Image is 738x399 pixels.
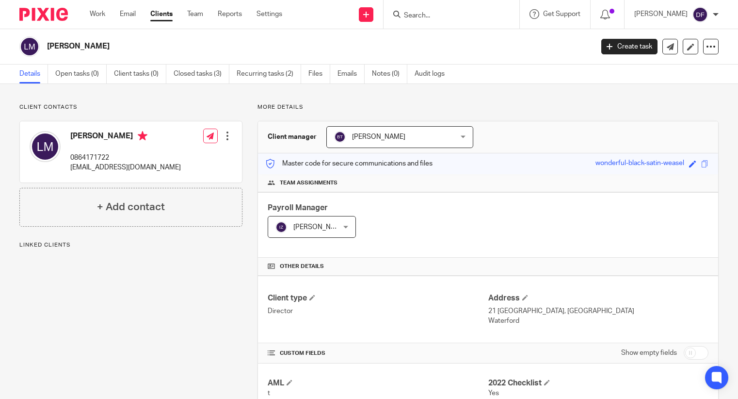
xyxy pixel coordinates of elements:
img: svg%3E [275,221,287,233]
i: Primary [138,131,147,141]
h4: CUSTOM FIELDS [268,349,488,357]
h4: + Add contact [97,199,165,215]
span: t [268,390,270,397]
span: Yes [488,390,499,397]
img: svg%3E [19,36,40,57]
img: svg%3E [334,131,346,143]
span: [PERSON_NAME] [352,133,405,140]
span: Team assignments [280,179,337,187]
a: Audit logs [415,65,452,83]
span: Payroll Manager [268,204,328,212]
p: More details [257,103,719,111]
a: Create task [601,39,658,54]
h2: [PERSON_NAME] [47,41,479,51]
a: Client tasks (0) [114,65,166,83]
a: Email [120,9,136,19]
h3: Client manager [268,132,317,142]
a: Files [308,65,330,83]
p: Waterford [488,316,708,326]
div: wonderful-black-satin-weasel [595,158,684,169]
h4: [PERSON_NAME] [70,131,181,143]
a: Recurring tasks (2) [237,65,301,83]
p: [PERSON_NAME] [634,9,688,19]
p: 0864171722 [70,153,181,163]
p: Director [268,306,488,316]
h4: Address [488,293,708,303]
a: Closed tasks (3) [174,65,229,83]
a: Clients [150,9,173,19]
h4: 2022 Checklist [488,378,708,388]
p: [EMAIL_ADDRESS][DOMAIN_NAME] [70,163,181,172]
img: svg%3E [30,131,61,162]
span: Other details [280,263,324,270]
a: Work [90,9,105,19]
p: Master code for secure communications and files [265,159,433,168]
h4: Client type [268,293,488,303]
label: Show empty fields [621,348,677,358]
h4: AML [268,378,488,388]
input: Search [403,12,490,20]
img: svg%3E [692,7,708,22]
a: Open tasks (0) [55,65,107,83]
img: Pixie [19,8,68,21]
a: Emails [337,65,365,83]
a: Reports [218,9,242,19]
span: [PERSON_NAME] [293,224,347,231]
a: Notes (0) [372,65,407,83]
p: Linked clients [19,241,242,249]
a: Team [187,9,203,19]
span: Get Support [543,11,580,17]
a: Settings [257,9,282,19]
a: Details [19,65,48,83]
p: Client contacts [19,103,242,111]
p: 21 [GEOGRAPHIC_DATA], [GEOGRAPHIC_DATA] [488,306,708,316]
